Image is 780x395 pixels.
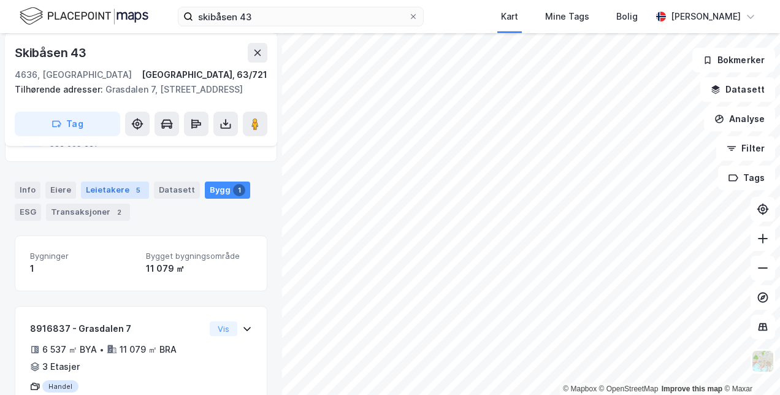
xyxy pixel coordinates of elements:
div: 11 079 ㎡ BRA [120,342,177,357]
div: Kart [501,9,518,24]
span: Tilhørende adresser: [15,84,105,94]
span: Bygninger [30,251,136,261]
div: Bolig [616,9,638,24]
div: 5 [132,184,144,196]
div: 3 Etasjer [42,359,80,374]
span: Bygget bygningsområde [146,251,252,261]
button: Datasett [700,77,775,102]
button: Bokmerker [692,48,775,72]
a: Mapbox [563,385,597,393]
input: Søk på adresse, matrikkel, gårdeiere, leietakere eller personer [193,7,408,26]
div: 1 [30,261,136,276]
div: [PERSON_NAME] [671,9,741,24]
button: Analyse [704,107,775,131]
button: Filter [716,136,775,161]
div: 4636, [GEOGRAPHIC_DATA] [15,67,132,82]
button: Vis [210,321,237,336]
button: Tags [718,166,775,190]
div: • [99,345,104,355]
iframe: Chat Widget [719,336,780,395]
div: 6 537 ㎡ BYA [42,342,97,357]
div: Datasett [154,182,200,199]
div: Leietakere [81,182,149,199]
button: Tag [15,112,120,136]
div: [GEOGRAPHIC_DATA], 63/721 [142,67,267,82]
img: logo.f888ab2527a4732fd821a326f86c7f29.svg [20,6,148,27]
div: ESG [15,204,41,221]
a: Improve this map [662,385,722,393]
div: Transaksjoner [46,204,130,221]
a: OpenStreetMap [599,385,659,393]
div: Grasdalen 7, [STREET_ADDRESS] [15,82,258,97]
div: Bygg [205,182,250,199]
div: 1 [233,184,245,196]
div: 2 [113,206,125,218]
div: Skibåsen 43 [15,43,89,63]
div: Eiere [45,182,76,199]
div: Info [15,182,40,199]
div: Mine Tags [545,9,589,24]
div: 11 079 ㎡ [146,261,252,276]
div: 8916837 - Grasdalen 7 [30,321,205,336]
